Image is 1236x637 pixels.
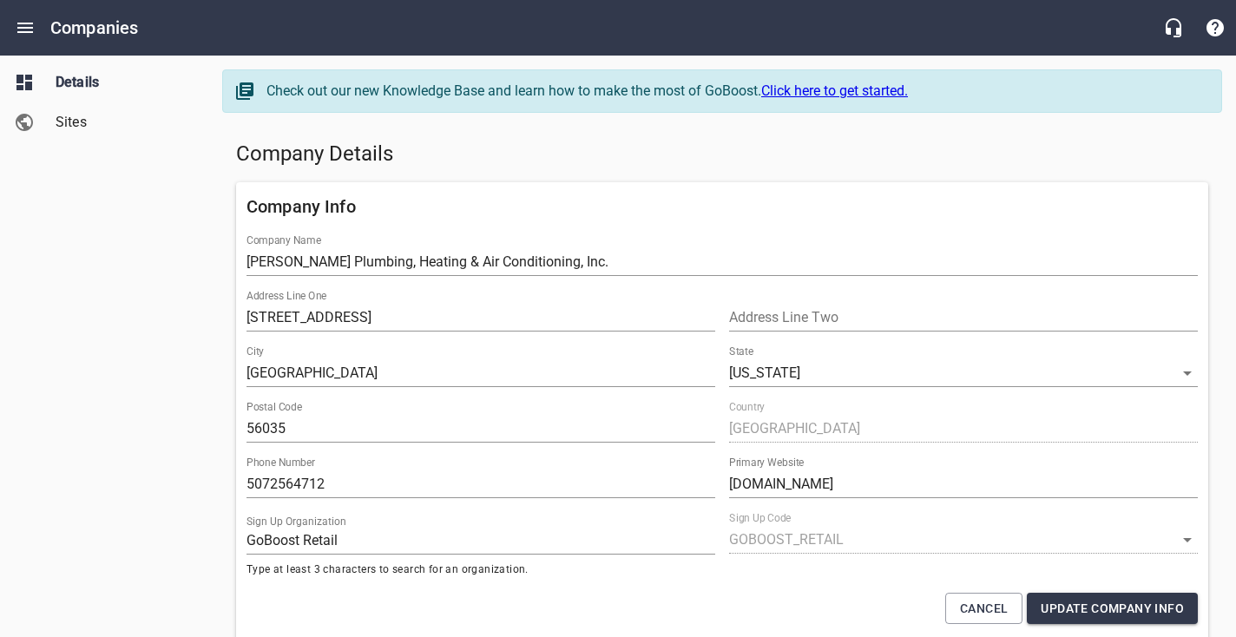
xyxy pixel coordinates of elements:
button: Open drawer [4,7,46,49]
span: Type at least 3 characters to search for an organization. [247,561,715,579]
h5: Company Details [236,141,1208,168]
label: State [729,346,753,357]
span: Details [56,72,187,93]
label: City [247,346,264,357]
label: Primary Website [729,457,804,468]
div: Check out our new Knowledge Base and learn how to make the most of GoBoost. [266,81,1204,102]
button: Support Portal [1194,7,1236,49]
button: Live Chat [1153,7,1194,49]
span: Update Company Info [1041,598,1184,620]
input: Start typing to search organizations [247,527,715,555]
span: Sites [56,112,187,133]
button: Update Company Info [1027,593,1198,625]
label: Address Line One [247,291,326,301]
label: Phone Number [247,457,315,468]
label: Company Name [247,235,321,246]
button: Cancel [945,593,1022,625]
label: Sign Up Code [729,513,791,523]
span: Cancel [960,598,1008,620]
a: Click here to get started. [761,82,908,99]
h6: Companies [50,14,138,42]
label: Postal Code [247,402,302,412]
h6: Company Info [247,193,1198,220]
label: Country [729,402,765,412]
